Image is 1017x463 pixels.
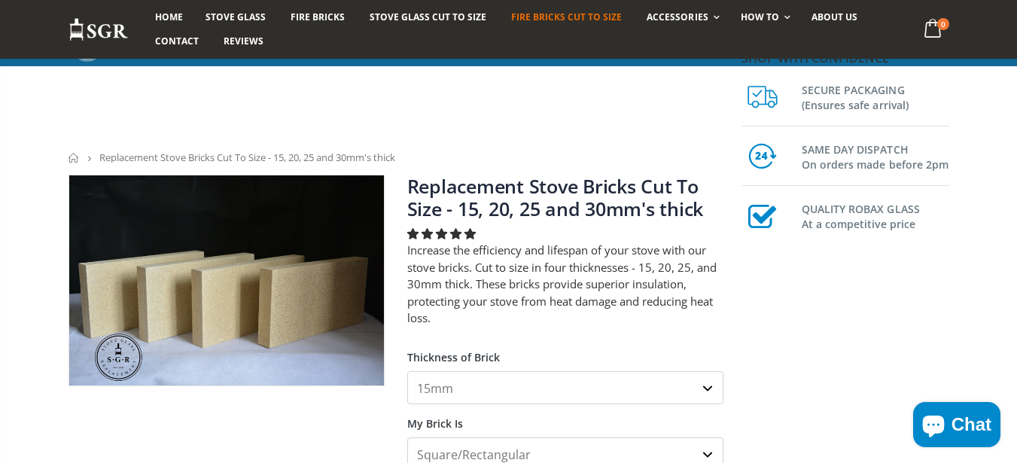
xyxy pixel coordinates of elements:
[407,242,723,327] p: Increase the efficiency and lifespan of your stove with our stove bricks. Cut to size in four thi...
[802,199,949,232] h3: QUALITY ROBAX GLASS At a competitive price
[635,5,726,29] a: Accessories
[511,11,622,23] span: Fire Bricks Cut To Size
[194,5,277,29] a: Stove Glass
[69,153,80,163] a: Home
[224,35,263,47] span: Reviews
[800,5,869,29] a: About us
[909,402,1005,451] inbox-online-store-chat: Shopify online store chat
[802,80,949,113] h3: SECURE PACKAGING (Ensures safe arrival)
[741,11,779,23] span: How To
[279,5,356,29] a: Fire Bricks
[500,5,633,29] a: Fire Bricks Cut To Size
[144,29,210,53] a: Contact
[99,151,395,164] span: Replacement Stove Bricks Cut To Size - 15, 20, 25 and 30mm's thick
[407,173,704,221] a: Replacement Stove Bricks Cut To Size - 15, 20, 25 and 30mm's thick
[206,11,266,23] span: Stove Glass
[407,226,479,241] span: 4.80 stars
[144,5,194,29] a: Home
[155,11,183,23] span: Home
[918,15,948,44] a: 0
[370,11,486,23] span: Stove Glass Cut To Size
[647,11,708,23] span: Accessories
[155,35,199,47] span: Contact
[407,404,723,431] label: My Brick Is
[358,5,498,29] a: Stove Glass Cut To Size
[729,5,798,29] a: How To
[937,18,949,30] span: 0
[811,11,857,23] span: About us
[69,175,384,385] img: 4_fire_bricks_1aa33a0b-dc7a-4843-b288-55f1aa0e36c3_800x_crop_center.jpeg
[69,17,129,42] img: Stove Glass Replacement
[407,338,723,365] label: Thickness of Brick
[212,29,275,53] a: Reviews
[291,11,345,23] span: Fire Bricks
[802,139,949,172] h3: SAME DAY DISPATCH On orders made before 2pm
